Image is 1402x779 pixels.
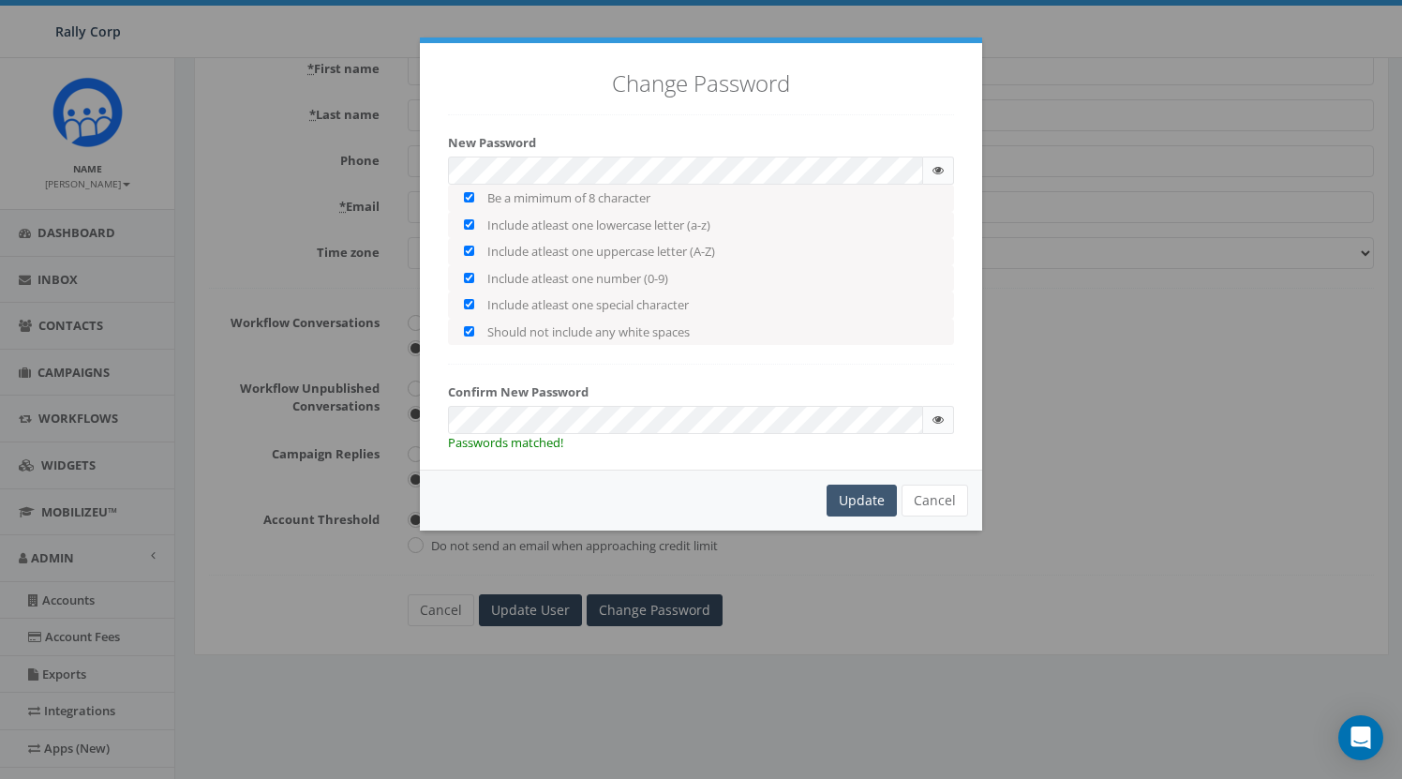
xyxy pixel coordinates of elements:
[448,71,954,96] h3: Change Password
[448,434,563,451] span: Passwords matched!
[487,323,690,341] label: Should not include any white spaces
[487,270,668,288] label: Include atleast one number (0-9)
[448,134,536,152] label: New Password
[487,243,715,261] label: Include atleast one uppercase letter (A-Z)
[1338,715,1383,760] div: Open Intercom Messenger
[902,485,968,517] button: Cancel
[487,296,689,314] label: Include atleast one special character
[487,217,710,234] label: Include atleast one lowercase letter (a-z)
[487,189,650,207] label: Be a mimimum of 8 character
[448,383,589,401] label: Confirm New Password
[827,485,897,517] div: Update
